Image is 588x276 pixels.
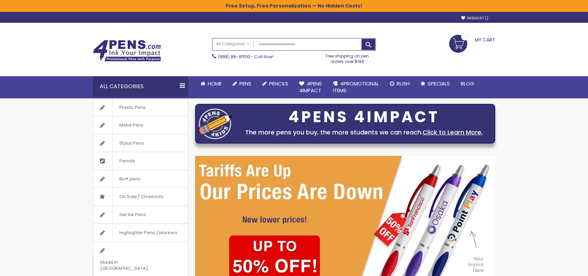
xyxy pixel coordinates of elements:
img: four_pen_logo.png [199,108,233,139]
span: Pens [239,80,251,87]
a: Specials [415,76,455,91]
span: On Sale / Closeouts [112,188,170,206]
span: Bic® pens [112,170,147,188]
a: Click to Learn More. [423,128,483,136]
span: 4Pens 4impact [299,80,322,94]
span: Gel Ink Pens [112,206,153,224]
span: Home [208,80,222,87]
a: 4PROMOTIONALITEMS [327,76,384,98]
a: Metal Pens [93,116,188,134]
a: Pencils [257,76,294,91]
span: Plastic Pens [112,99,152,116]
a: All Categories [212,38,253,50]
div: The more pens you buy, the more students we can reach. [236,128,491,137]
span: Rush [397,80,410,87]
a: Pens [227,76,257,91]
span: All Categories [216,41,250,47]
span: - Call Now! [218,54,274,60]
span: Highlighter Pens / Markers [112,224,184,242]
a: Rush [384,76,415,91]
span: 4PROMOTIONAL ITEMS [333,80,379,94]
span: Specials [428,80,450,87]
a: Bic® pens [93,170,188,188]
span: Stylus Pens [112,134,151,152]
a: Highlighter Pens / Markers [93,224,188,242]
a: Gel Ink Pens [93,206,188,224]
img: 4Pens Custom Pens and Promotional Products [93,40,161,62]
a: (888) 88-4PENS [218,54,251,60]
a: Home [195,76,227,91]
a: Blog [455,76,480,91]
div: 4PENS 4IMPACT [236,110,491,124]
div: All Categories [93,76,188,97]
span: Pencils [112,152,142,170]
a: Stylus Pens [93,134,188,152]
div: Free shipping on pen orders over $199 [319,51,376,64]
span: Blog [461,80,474,87]
span: Pencils [269,80,288,87]
a: Plastic Pens [93,99,188,116]
a: On Sale / Closeouts [93,188,188,206]
a: Pencils [93,152,188,170]
span: Metal Pens [112,116,150,134]
a: Wishlist [461,16,488,21]
a: 4Pens4impact [294,76,327,98]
